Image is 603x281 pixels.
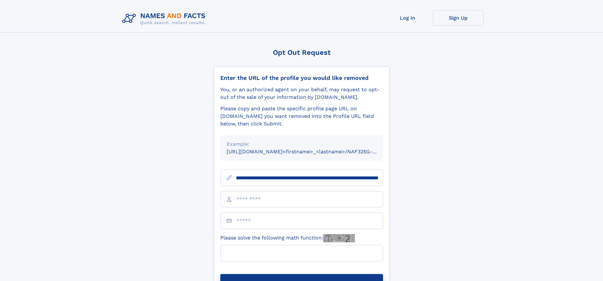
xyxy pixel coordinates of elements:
[382,10,433,26] a: Log In
[214,48,390,56] div: Opt Out Request
[227,140,377,148] div: Example:
[220,86,383,101] div: You, or an authorized agent on your behalf, may request to opt-out of the sale of your informatio...
[227,149,395,155] small: [URL][DOMAIN_NAME]<firstname>_<lastname>/NAF325G-xxxxxxxx
[433,10,484,26] a: Sign Up
[220,74,383,81] div: Enter the URL of the profile you would like removed
[120,10,211,27] img: Logo Names and Facts
[220,234,355,242] label: Please solve the following math function:
[220,105,383,128] div: Please copy and paste the specific profile page URL on [DOMAIN_NAME] you want removed into the Pr...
